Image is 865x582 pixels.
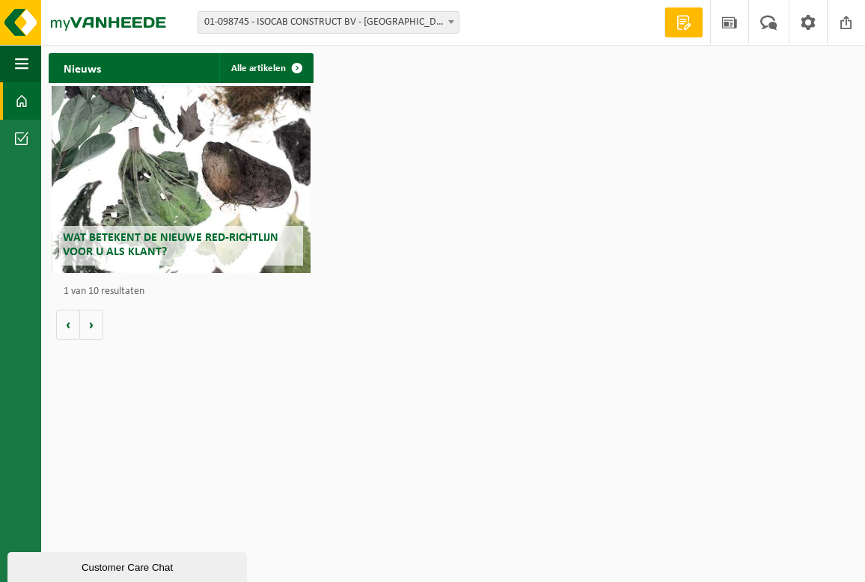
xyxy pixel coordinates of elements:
button: Vorige [56,310,80,340]
iframe: chat widget [7,549,250,582]
h2: Nieuws [49,53,116,82]
a: Wat betekent de nieuwe RED-richtlijn voor u als klant? [52,86,311,273]
button: Volgende [80,310,103,340]
a: Alle artikelen [219,53,312,83]
span: 01-098745 - ISOCAB CONSTRUCT BV - BAVIKHOVE [198,12,459,33]
span: 01-098745 - ISOCAB CONSTRUCT BV - BAVIKHOVE [198,11,459,34]
span: Wat betekent de nieuwe RED-richtlijn voor u als klant? [63,232,278,258]
p: 1 van 10 resultaten [64,287,306,297]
